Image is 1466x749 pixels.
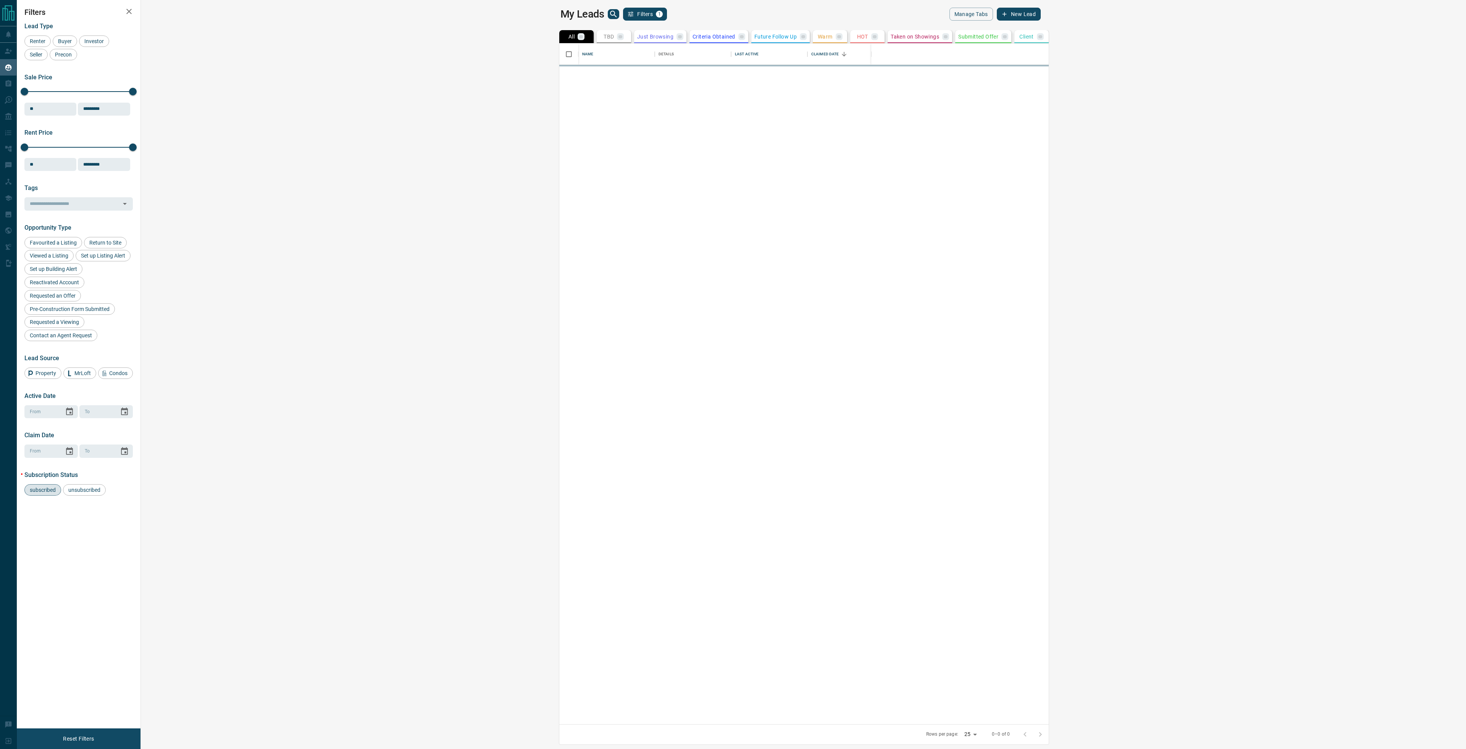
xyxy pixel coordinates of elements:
span: Buyer [55,38,74,44]
button: New Lead [997,8,1041,21]
div: Last Active [731,43,807,65]
div: Return to Site [84,237,127,248]
span: Investor [82,38,107,44]
p: HOT [857,34,868,39]
div: Investor [79,35,109,47]
div: Name [582,43,594,65]
p: 0–0 of 0 [992,731,1010,738]
div: Claimed Date [811,43,839,65]
div: Renter [24,35,51,47]
div: Viewed a Listing [24,250,74,261]
span: Sale Price [24,74,52,81]
div: Favourited a Listing [24,237,82,248]
div: subscribed [24,484,61,496]
p: Just Browsing [637,34,673,39]
div: Name [578,43,655,65]
button: Filters1 [623,8,667,21]
div: Last Active [735,43,759,65]
button: Open [119,198,130,209]
span: Subscription Status [24,471,78,478]
span: Requested a Viewing [27,319,82,325]
div: Requested a Viewing [24,316,84,328]
p: TBD [604,34,614,39]
span: Requested an Offer [27,293,78,299]
span: Claim Date [24,432,54,439]
div: 25 [961,729,980,740]
span: Condos [107,370,130,376]
span: Rent Price [24,129,53,136]
div: Reactivated Account [24,277,84,288]
span: Lead Type [24,23,53,30]
p: All [568,34,575,39]
span: Pre-Construction Form Submitted [27,306,112,312]
span: Property [33,370,59,376]
span: Set up Building Alert [27,266,80,272]
h2: Filters [24,8,133,17]
div: Set up Listing Alert [76,250,131,261]
p: Submitted Offer [958,34,998,39]
button: Sort [839,49,849,60]
span: Renter [27,38,48,44]
span: Favourited a Listing [27,240,79,246]
div: Buyer [53,35,77,47]
span: Lead Source [24,354,59,362]
button: Choose date [62,444,77,459]
div: Contact an Agent Request [24,330,97,341]
span: MrLoft [72,370,94,376]
span: subscribed [27,487,58,493]
div: Precon [50,49,77,60]
span: Viewed a Listing [27,253,71,259]
span: Reactivated Account [27,279,82,285]
span: Contact an Agent Request [27,332,95,338]
div: Claimed Date [807,43,884,65]
button: Manage Tabs [949,8,993,21]
p: Taken on Showings [891,34,939,39]
p: Client [1019,34,1033,39]
button: Choose date [117,444,132,459]
span: Opportunity Type [24,224,71,231]
p: Warm [818,34,833,39]
div: Details [659,43,674,65]
div: Set up Building Alert [24,263,82,275]
button: Reset Filters [58,732,99,745]
span: Return to Site [87,240,124,246]
h1: My Leads [560,8,604,20]
span: unsubscribed [66,487,103,493]
span: Tags [24,184,38,192]
div: Seller [24,49,48,60]
span: Active Date [24,392,56,399]
div: MrLoft [63,367,96,379]
p: Rows per page: [926,731,958,738]
span: Set up Listing Alert [78,253,128,259]
span: Precon [52,52,74,58]
button: Choose date [117,404,132,419]
div: unsubscribed [63,484,106,496]
p: Criteria Obtained [693,34,735,39]
div: Requested an Offer [24,290,81,301]
span: 1 [657,11,662,17]
span: Seller [27,52,45,58]
div: Details [655,43,731,65]
button: Choose date [62,404,77,419]
div: Property [24,367,61,379]
div: Pre-Construction Form Submitted [24,303,115,315]
p: Future Follow Up [754,34,797,39]
button: search button [608,9,619,19]
div: Condos [98,367,133,379]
